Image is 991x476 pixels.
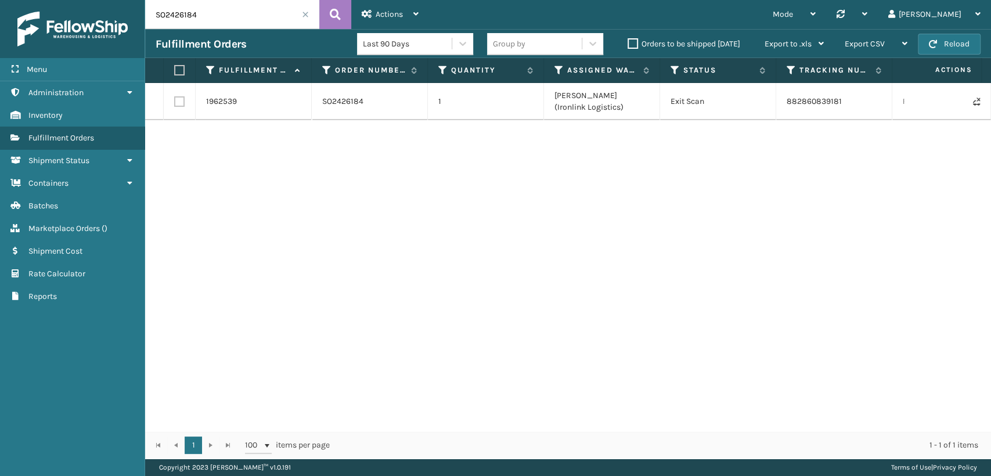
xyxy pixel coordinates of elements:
[28,291,57,301] span: Reports
[891,459,977,476] div: |
[28,88,84,98] span: Administration
[567,65,637,75] label: Assigned Warehouse
[28,178,69,188] span: Containers
[973,98,980,106] i: Never Shipped
[845,39,885,49] span: Export CSV
[27,64,47,74] span: Menu
[493,38,525,50] div: Group by
[28,156,89,165] span: Shipment Status
[933,463,977,471] a: Privacy Policy
[17,12,128,46] img: logo
[683,65,754,75] label: Status
[891,463,931,471] a: Terms of Use
[660,83,776,120] td: Exit Scan
[773,9,793,19] span: Mode
[451,65,521,75] label: Quantity
[765,39,812,49] span: Export to .xls
[376,9,403,19] span: Actions
[245,439,262,451] span: 100
[28,110,63,120] span: Inventory
[346,439,978,451] div: 1 - 1 of 1 items
[219,65,289,75] label: Fulfillment Order Id
[245,437,330,454] span: items per page
[335,65,405,75] label: Order Number
[363,38,453,50] div: Last 90 Days
[787,96,842,106] a: 882860839181
[898,60,979,80] span: Actions
[28,269,85,279] span: Rate Calculator
[156,37,246,51] h3: Fulfillment Orders
[428,83,544,120] td: 1
[206,96,237,107] a: 1962539
[544,83,660,120] td: [PERSON_NAME] (Ironlink Logistics)
[159,459,291,476] p: Copyright 2023 [PERSON_NAME]™ v 1.0.191
[918,34,981,55] button: Reload
[28,246,82,256] span: Shipment Cost
[28,201,58,211] span: Batches
[28,133,94,143] span: Fulfillment Orders
[628,39,740,49] label: Orders to be shipped [DATE]
[28,223,100,233] span: Marketplace Orders
[102,223,107,233] span: ( )
[185,437,202,454] a: 1
[322,96,363,107] a: SO2426184
[799,65,870,75] label: Tracking Number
